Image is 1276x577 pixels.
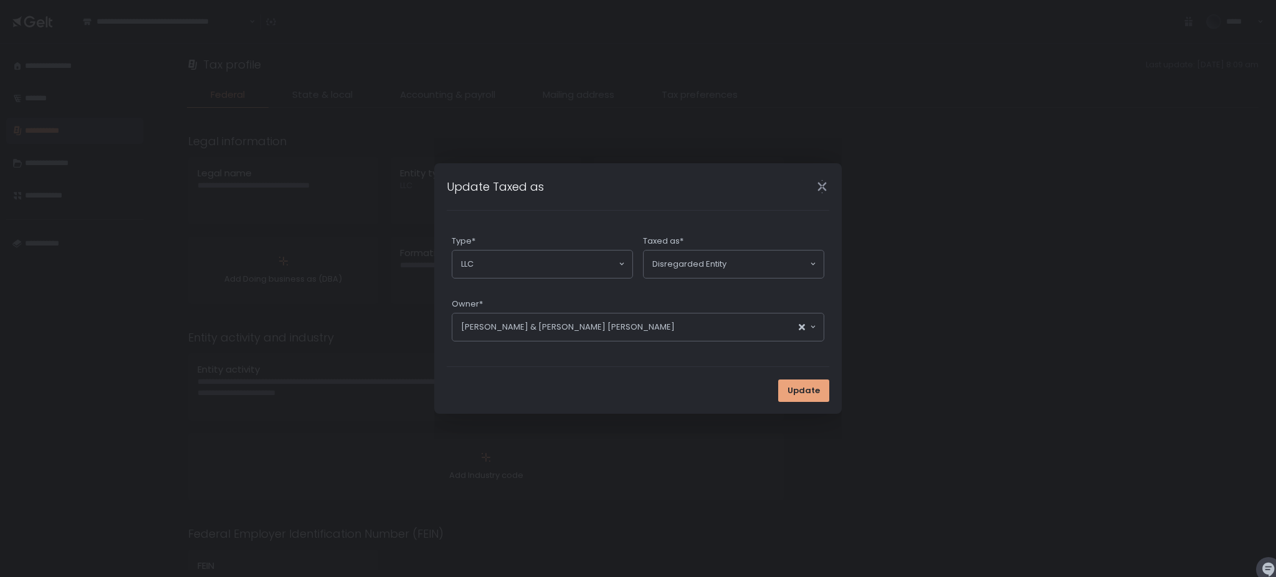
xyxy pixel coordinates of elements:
input: Search for option [474,258,617,270]
span: Owner* [452,298,483,310]
span: Disregarded Entity [652,258,726,270]
div: Search for option [452,250,632,278]
span: Type* [452,236,475,247]
div: Search for option [644,250,824,278]
span: [PERSON_NAME] & [PERSON_NAME] [PERSON_NAME] [461,321,675,333]
span: LLC [461,258,474,270]
div: Search for option [452,313,824,341]
button: Update [778,379,829,402]
span: Taxed as* [643,236,683,247]
div: Close [802,179,842,194]
span: Update [788,385,820,396]
button: Clear Selected [799,324,805,330]
input: Search for option [726,258,809,270]
input: Search for option [675,321,797,333]
h1: Update Taxed as [447,178,544,195]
